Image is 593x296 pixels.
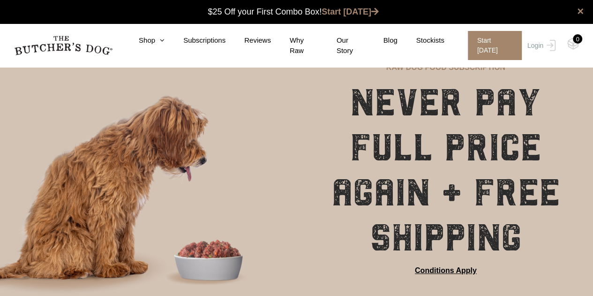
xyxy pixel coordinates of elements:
a: Start [DATE] [322,7,379,16]
a: Subscriptions [165,35,225,46]
p: RAW DOG FOOD SUBSCRIPTION [386,62,505,73]
span: Start [DATE] [468,31,522,60]
a: Start [DATE] [458,31,525,60]
div: 0 [573,34,582,44]
a: Why Raw [271,35,318,56]
a: Shop [120,35,165,46]
a: close [577,6,584,17]
a: Our Story [318,35,365,56]
img: TBD_Cart-Empty.png [567,38,579,50]
a: Stockists [398,35,444,46]
a: Blog [365,35,398,46]
a: Reviews [225,35,271,46]
a: Login [525,31,555,60]
h1: NEVER PAY FULL PRICE AGAIN + FREE SHIPPING [322,80,570,260]
a: Conditions Apply [415,265,477,276]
